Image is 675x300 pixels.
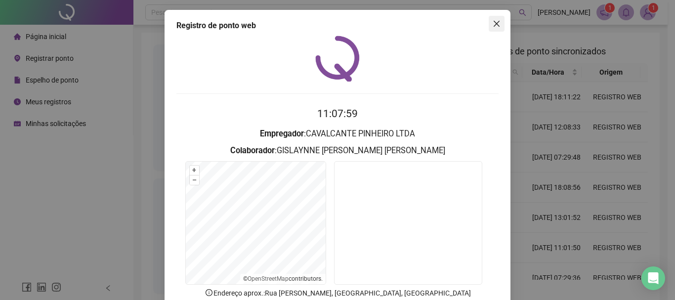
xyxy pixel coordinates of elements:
[176,20,499,32] div: Registro de ponto web
[230,146,275,155] strong: Colaborador
[489,16,505,32] button: Close
[317,108,358,120] time: 11:07:59
[641,266,665,290] div: Open Intercom Messenger
[176,288,499,299] p: Endereço aprox. : Rua [PERSON_NAME], [GEOGRAPHIC_DATA], [GEOGRAPHIC_DATA]
[176,128,499,140] h3: : CAVALCANTE PINHEIRO LTDA
[248,275,289,282] a: OpenStreetMap
[315,36,360,82] img: QRPoint
[190,166,199,175] button: +
[493,20,501,28] span: close
[176,144,499,157] h3: : GISLAYNNE [PERSON_NAME] [PERSON_NAME]
[243,275,323,282] li: © contributors.
[205,288,213,297] span: info-circle
[260,129,304,138] strong: Empregador
[190,175,199,185] button: –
